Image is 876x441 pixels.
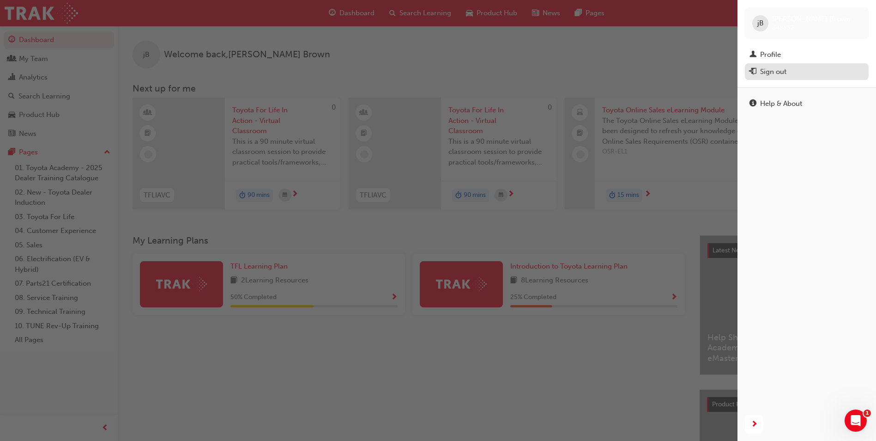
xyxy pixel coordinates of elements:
[745,95,869,112] a: Help & About
[760,49,781,60] div: Profile
[760,67,786,77] div: Sign out
[757,18,764,29] span: jB
[845,410,867,432] iframe: Intercom live chat
[749,68,756,76] span: exit-icon
[760,98,802,109] div: Help & About
[749,100,756,108] span: info-icon
[749,51,756,59] span: man-icon
[772,24,794,31] span: 648852
[745,63,869,80] button: Sign out
[745,46,869,63] a: Profile
[864,410,871,417] span: 1
[772,15,851,23] span: [PERSON_NAME] Brown
[751,419,758,430] span: next-icon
